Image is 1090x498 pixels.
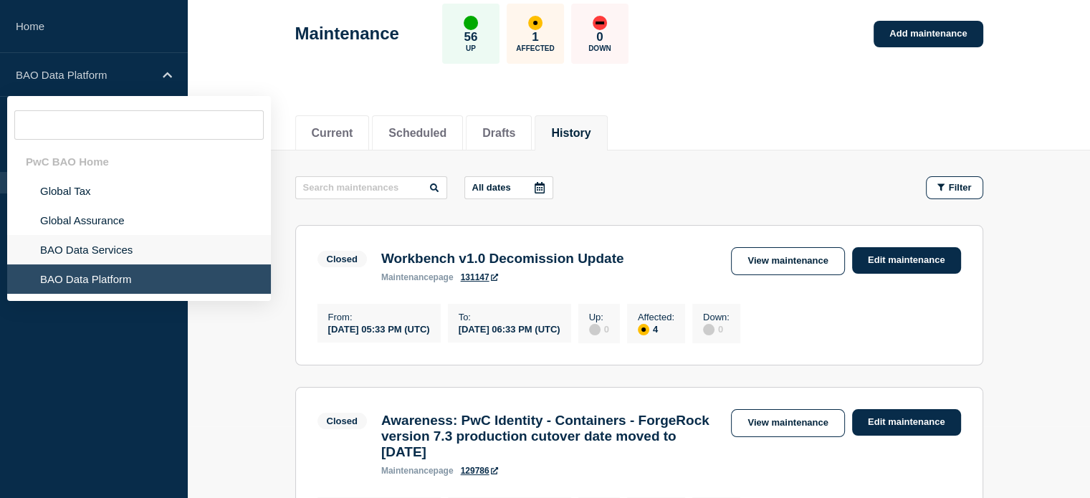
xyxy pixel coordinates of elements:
[466,44,476,52] p: Up
[461,272,498,282] a: 131147
[464,176,553,199] button: All dates
[381,466,454,476] p: page
[459,312,560,322] p: To :
[638,312,674,322] p: Affected :
[703,324,714,335] div: disabled
[295,24,399,44] h1: Maintenance
[381,251,624,267] h3: Workbench v1.0 Decomission Update
[7,235,271,264] li: BAO Data Services
[7,206,271,235] li: Global Assurance
[327,254,358,264] div: Closed
[589,324,601,335] div: disabled
[7,176,271,206] li: Global Tax
[295,176,447,199] input: Search maintenances
[638,322,674,335] div: 4
[926,176,983,199] button: Filter
[459,322,560,335] div: [DATE] 06:33 PM (UTC)
[731,409,844,437] a: View maintenance
[551,127,591,140] button: History
[461,466,498,476] a: 129786
[312,127,353,140] button: Current
[589,312,609,322] p: Up :
[731,247,844,275] a: View maintenance
[482,127,515,140] button: Drafts
[874,21,983,47] a: Add maintenance
[596,30,603,44] p: 0
[852,247,961,274] a: Edit maintenance
[703,312,730,322] p: Down :
[464,16,478,30] div: up
[381,272,434,282] span: maintenance
[593,16,607,30] div: down
[638,324,649,335] div: affected
[589,322,609,335] div: 0
[381,413,717,460] h3: Awareness: PwC Identity - Containers - ForgeRock version 7.3 production cutover date moved to [DATE]
[327,416,358,426] div: Closed
[328,322,430,335] div: [DATE] 05:33 PM (UTC)
[328,312,430,322] p: From :
[588,44,611,52] p: Down
[381,466,434,476] span: maintenance
[381,272,454,282] p: page
[852,409,961,436] a: Edit maintenance
[516,44,554,52] p: Affected
[703,322,730,335] div: 0
[464,30,477,44] p: 56
[532,30,538,44] p: 1
[528,16,542,30] div: affected
[388,127,446,140] button: Scheduled
[7,147,271,176] div: PwC BAO Home
[949,182,972,193] span: Filter
[16,69,153,81] p: BAO Data Platform
[472,182,511,193] p: All dates
[7,264,271,294] li: BAO Data Platform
